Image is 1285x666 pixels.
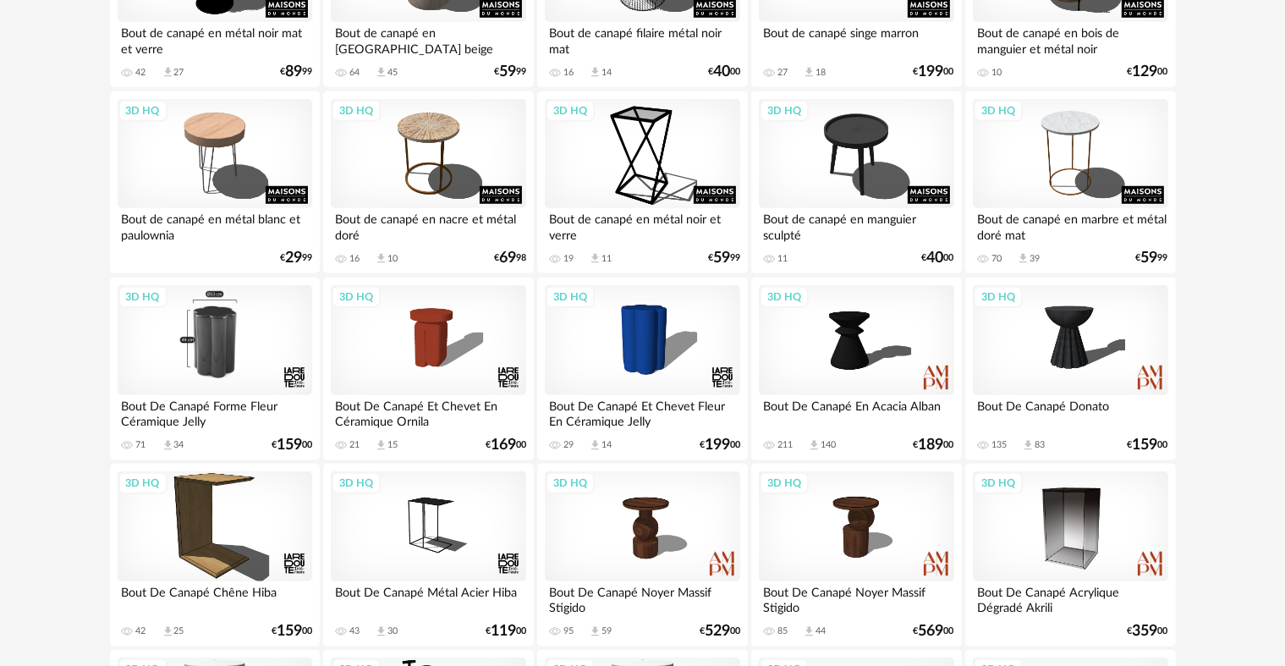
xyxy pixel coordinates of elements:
span: 169 [491,439,516,451]
div: 11 [601,253,612,265]
div: € 99 [1136,252,1168,264]
div: 16 [349,253,360,265]
div: Bout De Canapé Noyer Massif Stigido [759,581,953,615]
div: 45 [387,67,398,79]
div: 85 [777,625,788,637]
span: 199 [919,66,944,78]
div: 3D HQ [118,472,167,494]
div: € 99 [708,252,740,264]
div: 14 [601,67,612,79]
div: 3D HQ [760,472,809,494]
div: 83 [1035,439,1045,451]
div: 3D HQ [546,286,595,308]
div: 27 [777,67,788,79]
div: 27 [174,67,184,79]
div: Bout de canapé en manguier sculpté [759,208,953,242]
span: 189 [919,439,944,451]
div: € 00 [272,439,312,451]
div: 3D HQ [332,286,381,308]
span: 159 [1133,439,1158,451]
span: 69 [499,252,516,264]
div: Bout de canapé singe marron [759,22,953,56]
span: Download icon [162,625,174,638]
span: Download icon [589,439,601,452]
div: Bout de canapé en métal noir mat et verre [118,22,312,56]
div: € 00 [1128,439,1168,451]
a: 3D HQ Bout De Canapé Et Chevet En Céramique Ornila 21 Download icon 15 €16900 [323,278,533,460]
div: € 98 [494,252,526,264]
div: 140 [821,439,836,451]
span: 40 [927,252,944,264]
span: Download icon [589,625,601,638]
div: 3D HQ [118,100,167,122]
span: Download icon [375,66,387,79]
span: 59 [499,66,516,78]
div: Bout De Canapé Et Chevet En Céramique Ornila [331,395,525,429]
div: Bout de canapé en métal noir et verre [545,208,739,242]
div: € 00 [700,439,740,451]
div: 3D HQ [546,100,595,122]
span: 129 [1133,66,1158,78]
a: 3D HQ Bout de canapé en manguier sculpté 11 €4000 [751,91,961,274]
div: 15 [387,439,398,451]
span: 199 [705,439,730,451]
div: 135 [991,439,1007,451]
span: Download icon [1017,252,1030,265]
span: Download icon [1022,439,1035,452]
div: 3D HQ [118,286,167,308]
div: Bout de canapé en marbre et métal doré mat [973,208,1167,242]
span: 529 [705,625,730,637]
div: € 99 [494,66,526,78]
div: 3D HQ [332,472,381,494]
span: Download icon [375,252,387,265]
div: 3D HQ [546,472,595,494]
div: Bout De Canapé Acrylique Dégradé Akrili [973,581,1167,615]
span: Download icon [375,439,387,452]
div: 21 [349,439,360,451]
a: 3D HQ Bout de canapé en marbre et métal doré mat 70 Download icon 39 €5999 [965,91,1175,274]
div: Bout De Canapé Chêne Hiba [118,581,312,615]
div: Bout de canapé filaire métal noir mat [545,22,739,56]
span: 59 [713,252,730,264]
div: 3D HQ [332,100,381,122]
div: 3D HQ [974,100,1023,122]
span: Download icon [162,439,174,452]
div: Bout De Canapé Et Chevet Fleur En Céramique Jelly [545,395,739,429]
div: 16 [563,67,574,79]
div: 10 [991,67,1002,79]
a: 3D HQ Bout de canapé en métal noir et verre 19 Download icon 11 €5999 [537,91,747,274]
span: 89 [285,66,302,78]
a: 3D HQ Bout De Canapé Chêne Hiba 42 Download icon 25 €15900 [110,464,320,647]
a: 3D HQ Bout de canapé en nacre et métal doré 16 Download icon 10 €6998 [323,91,533,274]
div: 42 [136,625,146,637]
span: 159 [277,439,302,451]
div: 30 [387,625,398,637]
div: Bout De Canapé Forme Fleur Céramique Jelly [118,395,312,429]
div: 3D HQ [760,286,809,308]
div: € 00 [486,439,526,451]
div: Bout de canapé en nacre et métal doré [331,208,525,242]
div: € 00 [914,439,954,451]
a: 3D HQ Bout De Canapé Et Chevet Fleur En Céramique Jelly 29 Download icon 14 €19900 [537,278,747,460]
div: 64 [349,67,360,79]
div: Bout de canapé en métal blanc et paulownia [118,208,312,242]
div: 95 [563,625,574,637]
div: Bout De Canapé Métal Acier Hiba [331,581,525,615]
div: € 00 [922,252,954,264]
div: 43 [349,625,360,637]
div: 3D HQ [974,286,1023,308]
div: € 00 [708,66,740,78]
span: Download icon [589,252,601,265]
a: 3D HQ Bout De Canapé Noyer Massif Stigido 85 Download icon 44 €56900 [751,464,961,647]
div: € 99 [280,66,312,78]
div: € 00 [1128,66,1168,78]
div: Bout de canapé en [GEOGRAPHIC_DATA] beige [331,22,525,56]
span: Download icon [808,439,821,452]
span: 40 [713,66,730,78]
div: 3D HQ [974,472,1023,494]
div: € 00 [486,625,526,637]
span: 569 [919,625,944,637]
div: Bout De Canapé Donato [973,395,1167,429]
div: € 00 [914,66,954,78]
div: 29 [563,439,574,451]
